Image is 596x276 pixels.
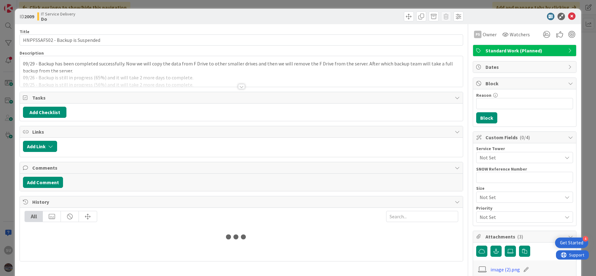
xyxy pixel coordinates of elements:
label: Title [20,29,29,34]
span: Attachments [485,233,565,240]
span: Not Set [480,154,562,161]
div: Size [476,186,573,190]
button: Add Checklist [23,107,66,118]
b: 2009 [24,13,34,20]
input: type card name here... [20,34,463,46]
span: Links [32,128,452,136]
span: Owner [483,31,497,38]
span: Tasks [32,94,452,101]
p: 09/29 - Backup has been completed successfully. Now we will copy the data from F Drive to other s... [23,60,460,74]
label: Reason [476,92,491,98]
div: PS [474,31,481,38]
div: 4 [583,236,588,242]
button: Add Comment [23,177,63,188]
div: All [25,211,43,222]
span: History [32,198,452,206]
span: ID [20,13,34,20]
span: Comments [32,164,452,171]
span: IT Service Delivery [41,11,75,16]
div: Priority [476,206,573,210]
span: Not Set [480,213,559,221]
span: Description [20,50,44,56]
input: Search... [386,211,458,222]
span: ( 3 ) [517,234,523,240]
label: SNOW Reference Number [476,166,527,172]
span: Not Set [480,193,559,202]
b: Do [41,16,75,21]
button: Add Link [23,141,57,152]
div: Open Get Started checklist, remaining modules: 4 [555,238,588,248]
span: Standard Work (Planned) [485,47,565,54]
span: Support [13,1,28,8]
div: Get Started [560,240,583,246]
span: ( 0/4 ) [520,134,530,140]
button: Block [476,112,497,123]
span: Dates [485,63,565,71]
span: Block [485,80,565,87]
a: image (2).png [490,266,520,273]
span: Watchers [510,31,530,38]
span: Custom Fields [485,134,565,141]
div: Service Tower [476,146,573,151]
